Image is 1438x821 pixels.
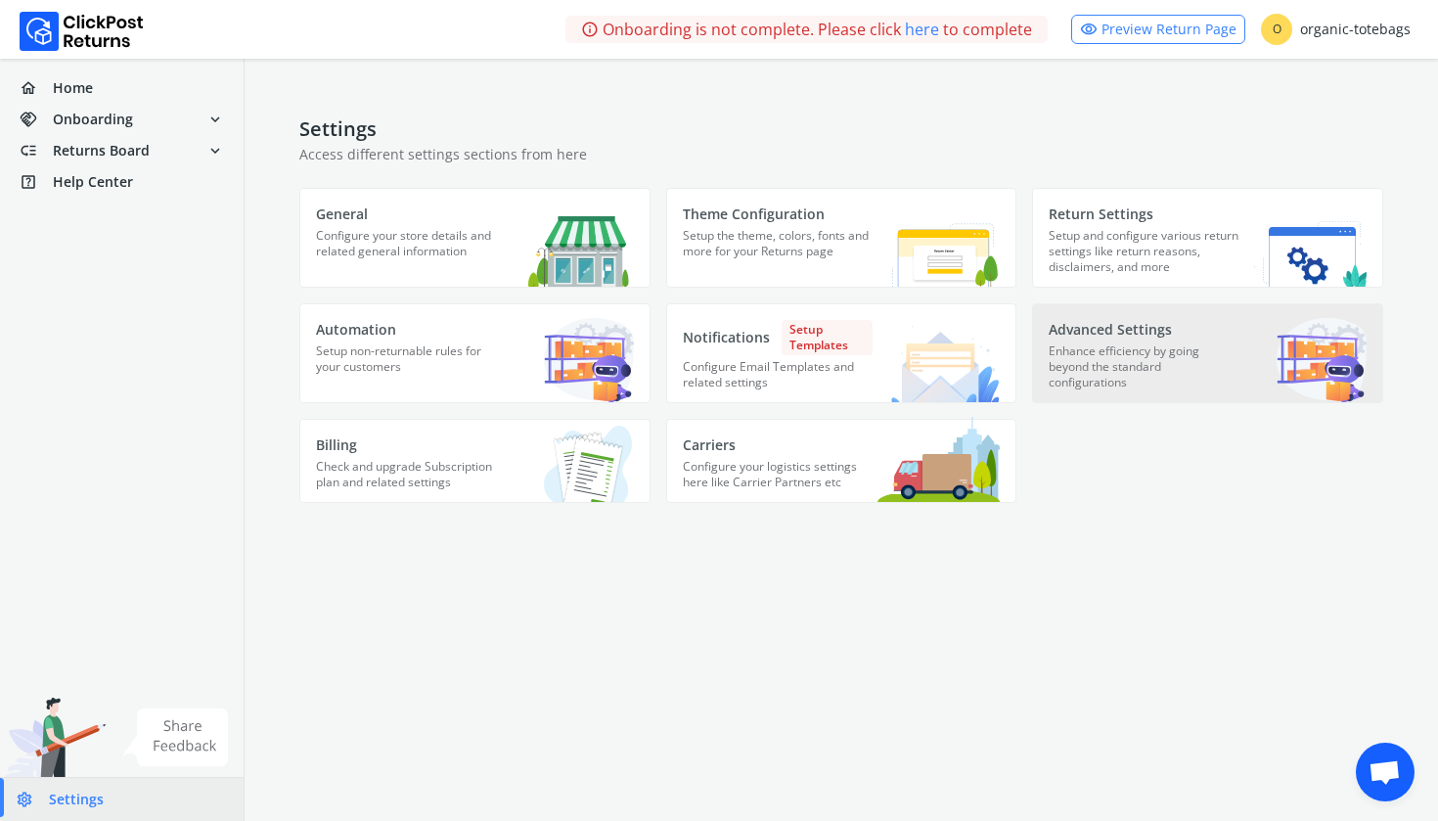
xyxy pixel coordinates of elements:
p: Automation [316,320,507,340]
p: Return Settings [1049,205,1239,224]
span: O [1261,14,1292,45]
span: visibility [1080,16,1098,43]
p: Enhance efficiency by going beyond the standard configurations [1049,343,1239,402]
p: Check and upgrade Subscription plan and related settings [316,459,507,502]
p: Billing [316,435,507,455]
div: organic-totebags [1261,14,1411,45]
div: Onboarding is not complete. Please click to complete [565,16,1048,43]
p: Carriers [683,435,874,455]
span: Settings [49,790,104,809]
img: Automation [544,318,634,402]
p: Notifications [683,320,874,355]
p: Configure your store details and related general information [316,228,507,277]
img: share feedback [122,708,229,766]
span: Onboarding [53,110,133,129]
img: Logo [20,12,144,51]
img: Notifications [889,326,1000,402]
a: help_centerHelp Center [12,168,232,196]
img: Advanced Settings [1277,318,1367,402]
span: expand_more [206,137,224,164]
span: home [20,74,53,102]
span: low_priority [20,137,53,164]
span: settings [16,786,49,813]
span: handshake [20,106,53,133]
a: homeHome [12,74,232,102]
span: expand_more [206,106,224,133]
p: Configure your logistics settings here like Carrier Partners etc [683,459,874,502]
span: Setup Templates [782,320,874,355]
div: Open chat [1356,743,1415,801]
p: Access different settings sections from here [299,145,1383,164]
span: Home [53,78,93,98]
p: General [316,205,507,224]
p: Advanced Settings [1049,320,1239,340]
img: Billing [515,419,634,502]
span: help_center [20,168,53,196]
p: Configure Email Templates and related settings [683,359,874,402]
img: General [528,206,634,287]
span: Returns Board [53,141,150,160]
img: Carriers [877,417,1000,502]
span: Help Center [53,172,133,192]
p: Setup non-returnable rules for your customers [316,343,507,392]
h4: Settings [299,117,1383,141]
img: Theme Configuration [873,201,1000,287]
a: here [905,18,939,41]
p: Theme Configuration [683,205,874,224]
span: info [581,16,599,43]
p: Setup the theme, colors, fonts and more for your Returns page [683,228,874,277]
img: Return Settings [1254,221,1367,287]
p: Setup and configure various return settings like return reasons, disclaimers, and more [1049,228,1239,287]
a: visibilityPreview Return Page [1071,15,1245,44]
